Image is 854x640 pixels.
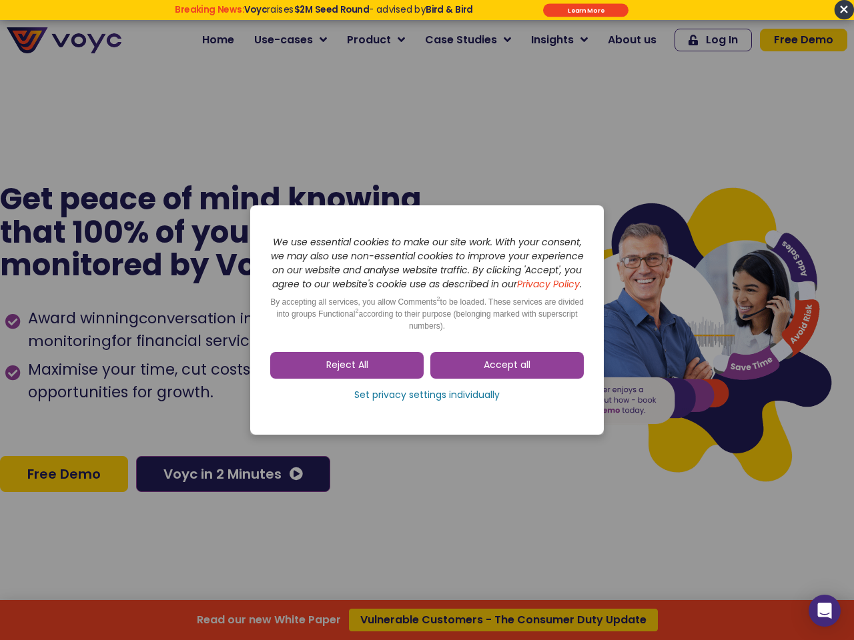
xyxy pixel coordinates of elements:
strong: $2M Seed Round [294,3,370,16]
a: Privacy Policy [517,277,580,291]
strong: Bird & Bird [426,3,473,16]
a: Accept all [430,352,584,379]
strong: Voyc [244,3,267,16]
sup: 2 [437,295,440,302]
i: We use essential cookies to make our site work. With your consent, we may also use non-essential ... [271,235,584,291]
div: Submit [543,3,628,17]
strong: Breaking News: [175,3,244,16]
a: Set privacy settings individually [270,385,584,405]
span: Set privacy settings individually [354,389,500,402]
span: Accept all [484,359,530,372]
sup: 2 [355,307,358,314]
div: Open Intercom Messenger [809,595,841,627]
span: Reject All [326,359,368,372]
span: raises - advised by [244,3,473,16]
div: Breaking News: Voyc raises $2M Seed Round - advised by Bird & Bird [129,4,518,25]
span: By accepting all services, you allow Comments to be loaded. These services are divided into group... [270,297,584,331]
a: Reject All [270,352,424,379]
